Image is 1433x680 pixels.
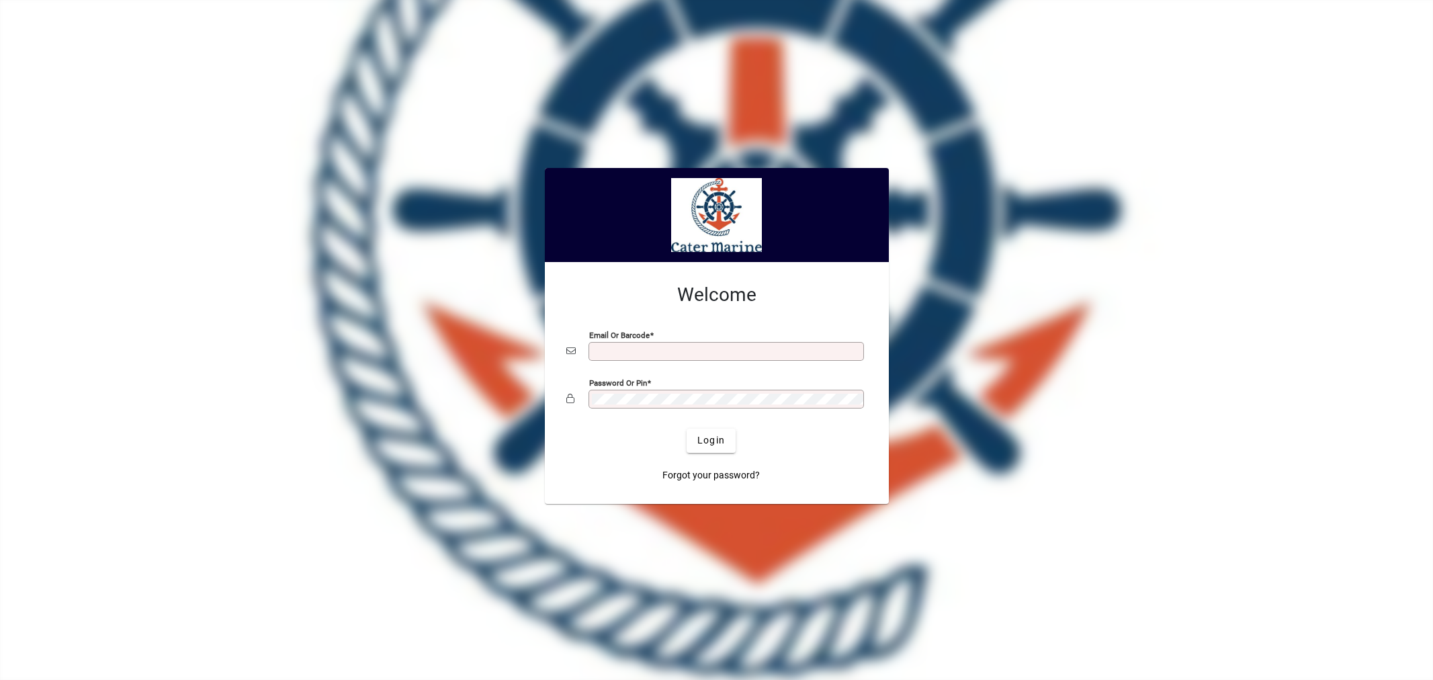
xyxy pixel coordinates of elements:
[589,330,650,339] mat-label: Email or Barcode
[662,468,760,482] span: Forgot your password?
[589,378,647,387] mat-label: Password or Pin
[697,433,725,448] span: Login
[687,429,736,453] button: Login
[566,284,867,306] h2: Welcome
[657,464,765,488] a: Forgot your password?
